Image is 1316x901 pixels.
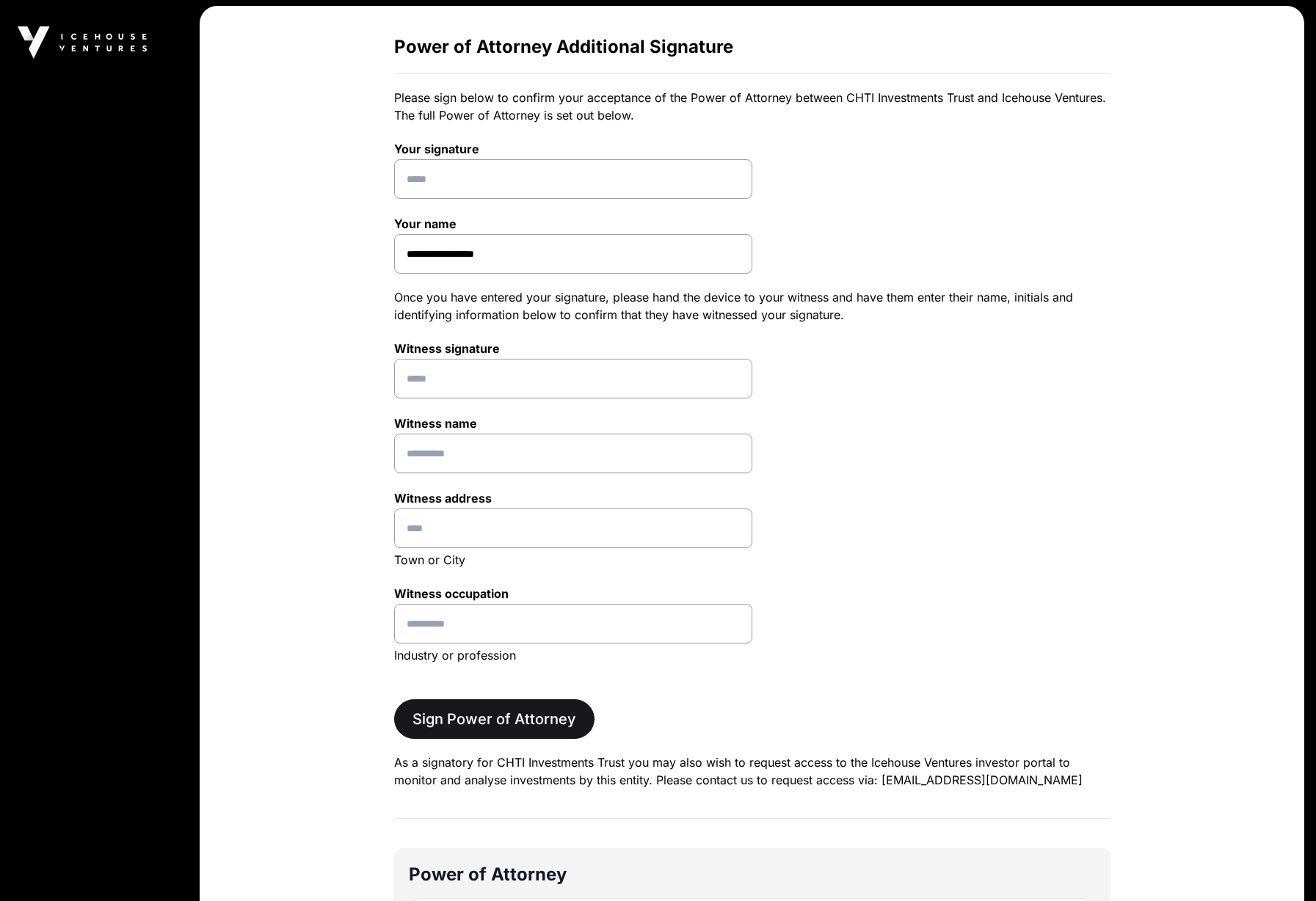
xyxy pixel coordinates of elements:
[394,35,1110,59] h2: Power of Attorney Additional Signature
[409,863,1096,886] h2: Power of Attorney
[394,646,752,664] p: Industry or profession
[394,551,752,569] p: Town or City
[412,709,576,729] span: Sign Power of Attorney
[394,754,1110,789] p: As a signatory for CHTI Investments Trust you may also wish to request access to the Icehouse Ven...
[394,216,752,231] label: Your name
[394,89,1110,124] p: Please sign below to confirm your acceptance of the Power of Attorney between CHTI Investments Tr...
[18,26,147,59] img: Icehouse Ventures Logo
[394,416,752,431] label: Witness name
[394,699,595,739] button: Sign Power of Attorney
[394,491,752,506] label: Witness address
[394,142,752,156] label: Your signature
[394,341,752,356] label: Witness signature
[394,288,1110,324] p: Once you have entered your signature, please hand the device to your witness and have them enter ...
[394,586,752,601] label: Witness occupation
